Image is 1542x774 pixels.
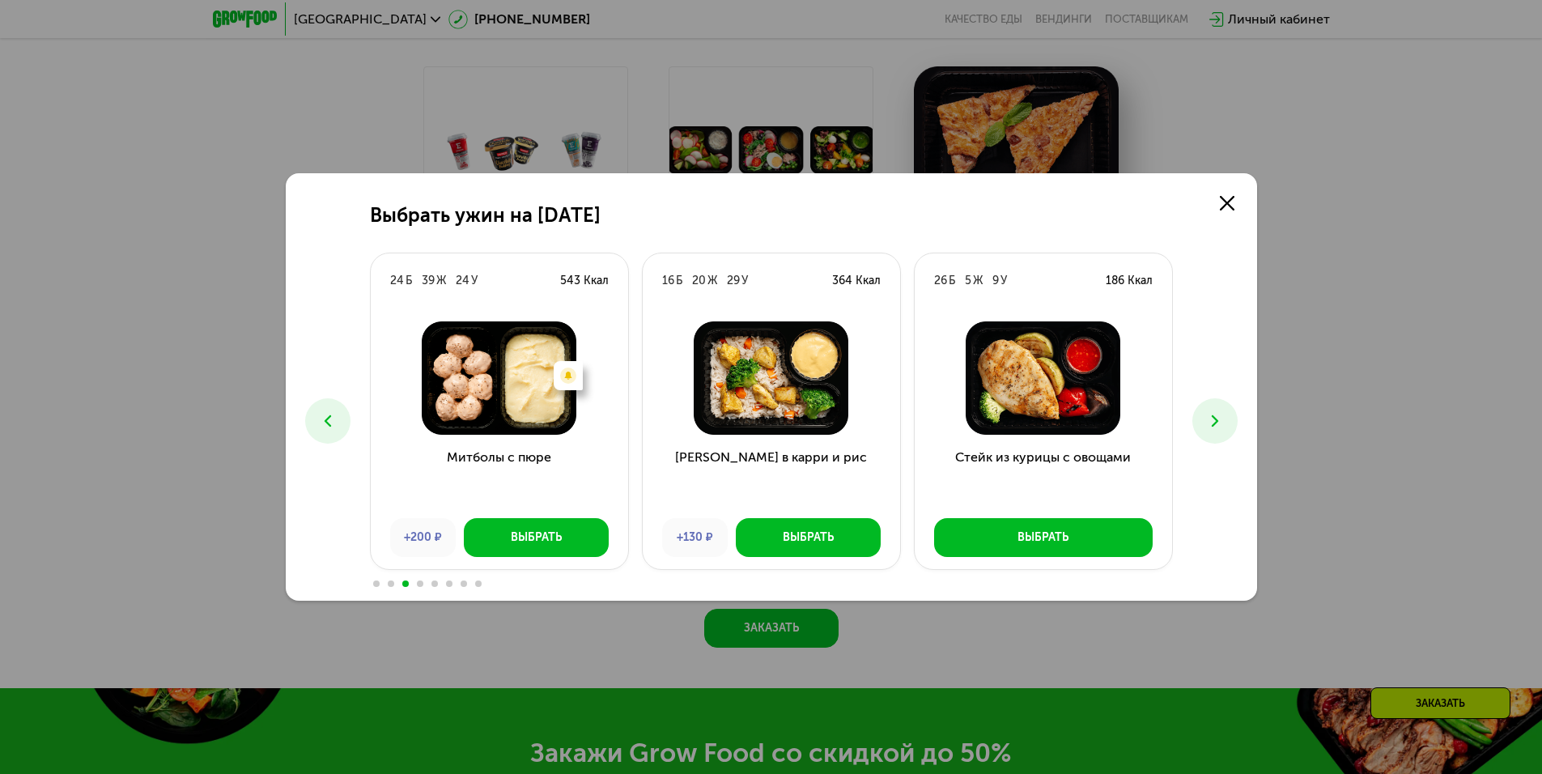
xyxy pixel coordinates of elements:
[965,273,971,289] div: 5
[973,273,983,289] div: Ж
[464,518,609,557] button: Выбрать
[783,529,834,546] div: Выбрать
[662,273,674,289] div: 16
[915,448,1172,506] h3: Стейк из курицы с овощами
[741,273,748,289] div: У
[992,273,999,289] div: 9
[662,518,728,557] div: +130 ₽
[1017,529,1068,546] div: Выбрать
[934,518,1153,557] button: Выбрать
[511,529,562,546] div: Выбрать
[1106,273,1153,289] div: 186 Ккал
[390,518,456,557] div: +200 ₽
[692,273,706,289] div: 20
[390,273,404,289] div: 24
[560,273,609,289] div: 543 Ккал
[1000,273,1007,289] div: У
[736,518,881,557] button: Выбрать
[456,273,469,289] div: 24
[422,273,435,289] div: 39
[436,273,446,289] div: Ж
[707,273,717,289] div: Ж
[384,321,615,435] img: Митболы с пюре
[832,273,881,289] div: 364 Ккал
[928,321,1159,435] img: Стейк из курицы с овощами
[676,273,682,289] div: Б
[471,273,478,289] div: У
[949,273,955,289] div: Б
[934,273,947,289] div: 26
[406,273,412,289] div: Б
[643,448,900,506] h3: [PERSON_NAME] в карри и рис
[371,448,628,506] h3: Митболы с пюре
[656,321,887,435] img: Курица в карри и рис
[370,204,601,227] h2: Выбрать ужин на [DATE]
[727,273,740,289] div: 29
